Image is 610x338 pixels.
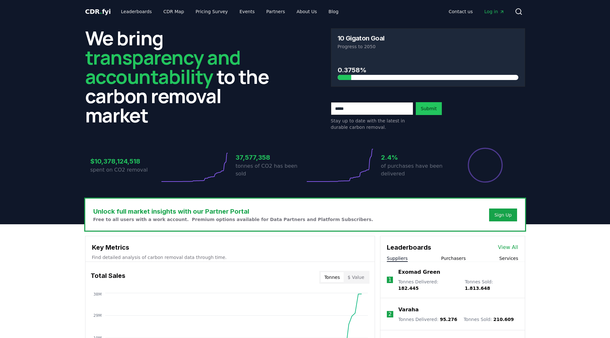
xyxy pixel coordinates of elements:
[479,6,509,17] a: Log in
[92,243,368,252] h3: Key Metrics
[331,118,413,130] p: Stay up to date with the latest in durable carbon removal.
[443,6,509,17] nav: Main
[443,6,478,17] a: Contact us
[338,65,518,75] h3: 0.3758%
[489,209,517,221] button: Sign Up
[398,279,458,291] p: Tonnes Delivered :
[234,6,260,17] a: Events
[158,6,189,17] a: CDR Map
[190,6,233,17] a: Pricing Survey
[91,271,125,284] h3: Total Sales
[92,254,368,261] p: Find detailed analysis of carbon removal data through time.
[116,6,343,17] nav: Main
[93,292,102,297] tspan: 38M
[398,306,419,314] a: Varaha
[90,166,160,174] p: spent on CO2 removal
[387,243,431,252] h3: Leaderboards
[85,28,279,125] h2: We bring to the carbon removal market
[387,255,408,262] button: Suppliers
[467,147,503,183] div: Percentage of sales delivered
[388,276,391,284] p: 1
[291,6,322,17] a: About Us
[388,310,392,318] p: 2
[338,35,385,41] h3: 10 Gigaton Goal
[93,216,373,223] p: Free to all users with a work account. Premium options available for Data Partners and Platform S...
[100,8,102,15] span: .
[323,6,344,17] a: Blog
[494,212,512,218] a: Sign Up
[465,279,518,291] p: Tonnes Sold :
[90,156,160,166] h3: $10,378,124,518
[465,286,490,291] span: 1.813.648
[398,286,419,291] span: 182.445
[261,6,290,17] a: Partners
[493,317,514,322] span: 210.609
[440,317,457,322] span: 95.276
[416,102,442,115] button: Submit
[441,255,466,262] button: Purchasers
[236,162,305,178] p: tonnes of CO2 has been sold
[85,7,111,16] a: CDR.fyi
[93,207,373,216] h3: Unlock full market insights with our Partner Portal
[116,6,157,17] a: Leaderboards
[381,162,451,178] p: of purchases have been delivered
[498,244,518,251] a: View All
[381,153,451,162] h3: 2.4%
[464,316,514,323] p: Tonnes Sold :
[499,255,518,262] button: Services
[344,272,368,282] button: $ Value
[484,8,504,15] span: Log in
[85,44,241,90] span: transparency and accountability
[338,43,518,50] p: Progress to 2050
[398,316,457,323] p: Tonnes Delivered :
[321,272,344,282] button: Tonnes
[236,153,305,162] h3: 37,577,358
[93,313,102,318] tspan: 29M
[398,268,440,276] a: Exomad Green
[85,8,111,15] span: CDR fyi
